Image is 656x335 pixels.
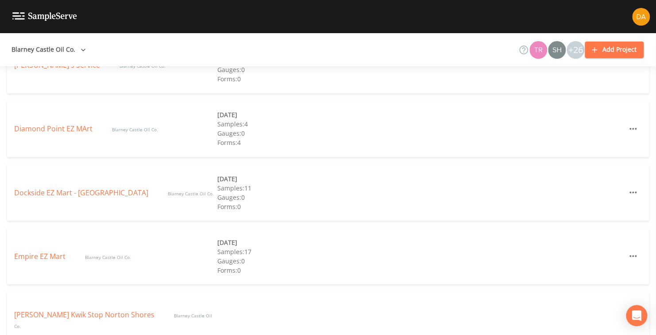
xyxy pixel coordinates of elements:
div: Samples: 17 [217,247,421,256]
a: Empire EZ Mart [14,251,67,261]
a: [PERSON_NAME] Kwik Stop Norton Shores [14,309,156,319]
img: e87f1c0e44c1658d59337c30f0e43455 [632,8,650,26]
span: Blarney Castle Oil Co. [168,190,214,196]
div: Samples: 11 [217,183,421,192]
div: Forms: 0 [217,202,421,211]
div: [DATE] [217,237,421,247]
div: +26 [567,41,584,59]
div: Forms: 0 [217,74,421,84]
div: Travis Kirin [529,41,548,59]
div: Gauges: 0 [217,256,421,265]
div: Forms: 4 [217,138,421,147]
span: Blarney Castle Oil Co. [85,254,131,260]
button: Blarney Castle Oil Co. [8,42,89,58]
a: Diamond Point EZ MArt [14,124,94,133]
img: 939099765a07141c2f55256aeaad4ea5 [529,41,547,59]
a: Dockside EZ Mart - [GEOGRAPHIC_DATA] [14,187,150,197]
img: 726fd29fcef06c5d4d94ec3380ebb1a1 [548,41,566,59]
img: logo [12,12,77,21]
button: Add Project [585,42,644,58]
div: [DATE] [217,110,421,119]
div: Samples: 4 [217,119,421,129]
span: Blarney Castle Oil Co. [112,126,158,133]
div: Gauges: 0 [217,192,421,202]
div: [DATE] [217,174,421,183]
div: Open Intercom Messenger [626,305,647,326]
div: Forms: 0 [217,265,421,274]
div: shaynee@enviro-britesolutions.com [548,41,566,59]
div: Gauges: 0 [217,129,421,138]
div: Gauges: 0 [217,65,421,74]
